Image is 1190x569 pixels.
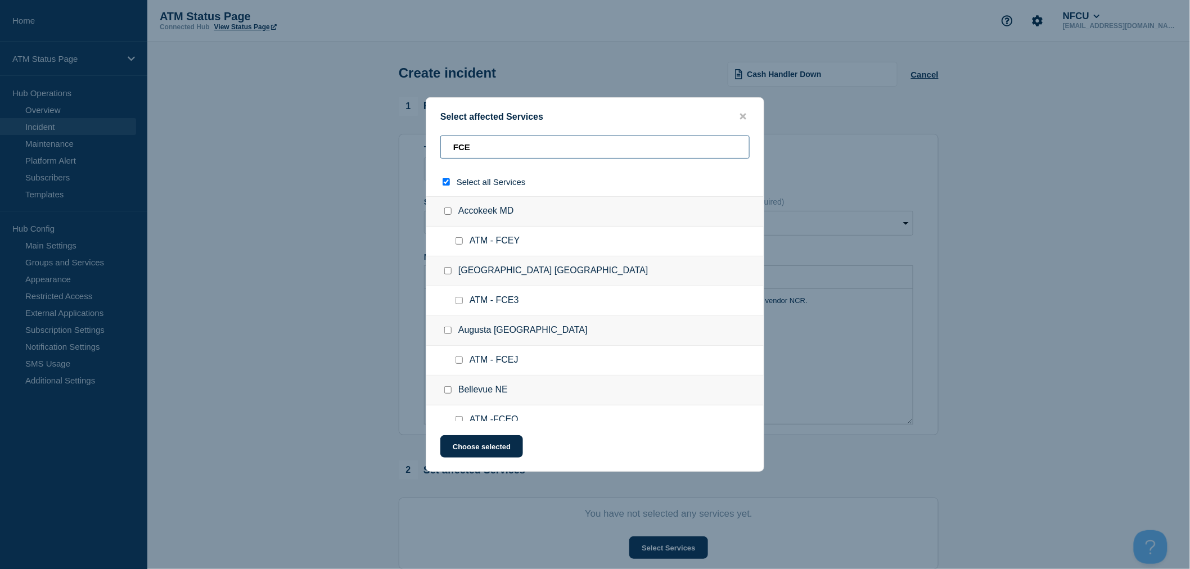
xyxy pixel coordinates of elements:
[426,196,764,227] div: Accokeek MD
[456,356,463,364] input: ATM - FCEJ checkbox
[456,416,463,423] input: ATM -FCEQ checkbox
[444,267,452,274] input: Altamonte Springs FL checkbox
[426,376,764,405] div: Bellevue NE
[440,136,750,159] input: Search
[470,295,519,306] span: ATM - FCE3
[456,297,463,304] input: ATM - FCE3 checkbox
[457,177,526,187] span: Select all Services
[440,435,523,458] button: Choose selected
[470,236,520,247] span: ATM - FCEY
[444,327,452,334] input: Augusta GA checkbox
[456,237,463,245] input: ATM - FCEY checkbox
[443,178,450,186] input: select all checkbox
[444,207,452,215] input: Accokeek MD checkbox
[426,256,764,286] div: [GEOGRAPHIC_DATA] [GEOGRAPHIC_DATA]
[426,316,764,346] div: Augusta [GEOGRAPHIC_DATA]
[444,386,452,394] input: Bellevue NE checkbox
[470,414,519,426] span: ATM -FCEQ
[426,111,764,122] div: Select affected Services
[737,111,750,122] button: close button
[470,355,519,366] span: ATM - FCEJ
